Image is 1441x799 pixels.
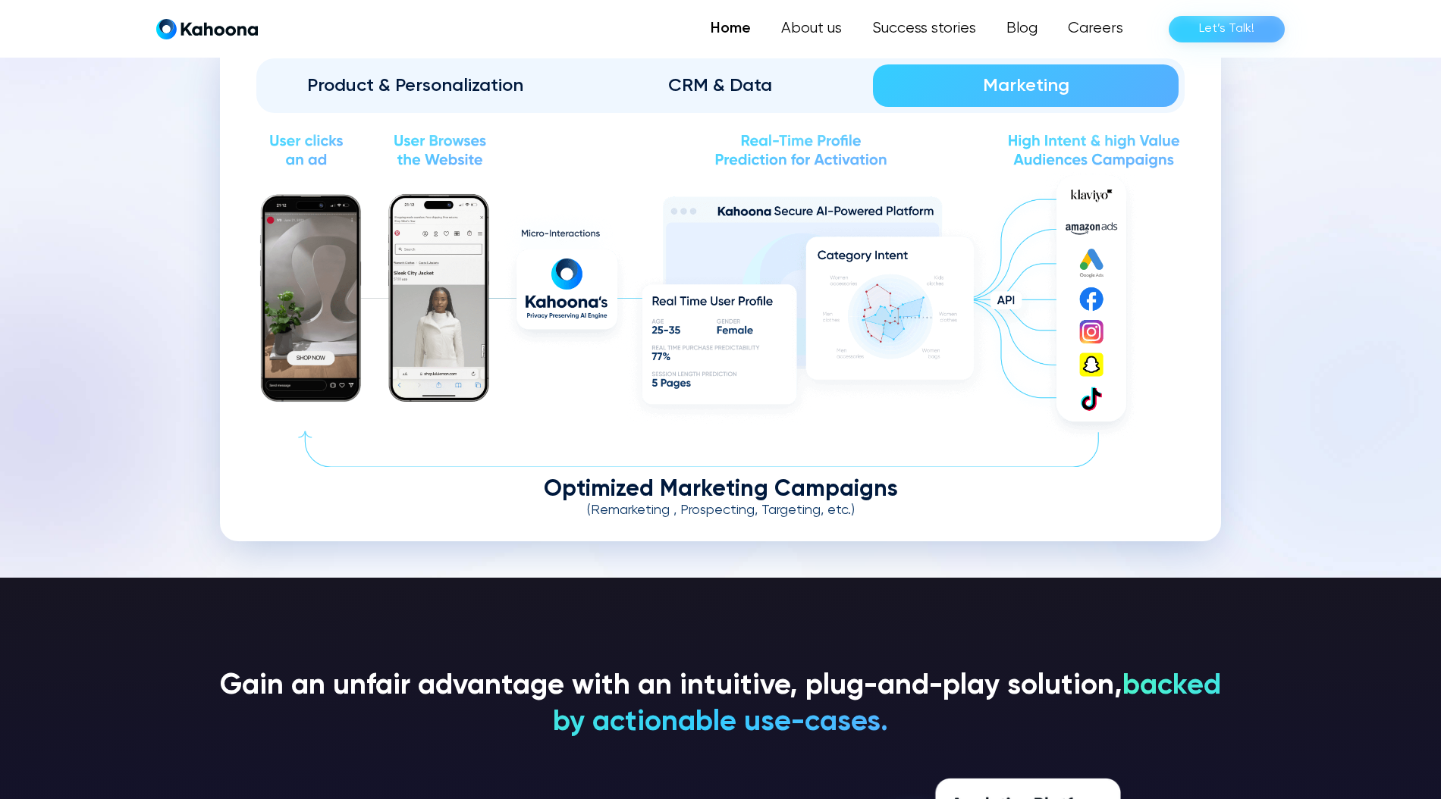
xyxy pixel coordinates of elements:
div: Product & Personalization [284,74,547,98]
div: Marketing [894,74,1157,98]
a: Blog [991,14,1053,44]
a: home [156,18,258,40]
div: Optimized Marketing Campaigns [256,478,1185,502]
a: About us [766,14,857,44]
a: Success stories [857,14,991,44]
a: Let’s Talk! [1169,16,1285,42]
div: (Remarketing , Prospecting, Targeting, etc.) [256,503,1185,519]
h3: Gain an unfair advantage with an intuitive, plug-and-play solution, [220,669,1221,741]
div: Let’s Talk! [1199,17,1254,41]
div: CRM & Data [589,74,852,98]
a: Home [695,14,766,44]
a: Careers [1053,14,1138,44]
